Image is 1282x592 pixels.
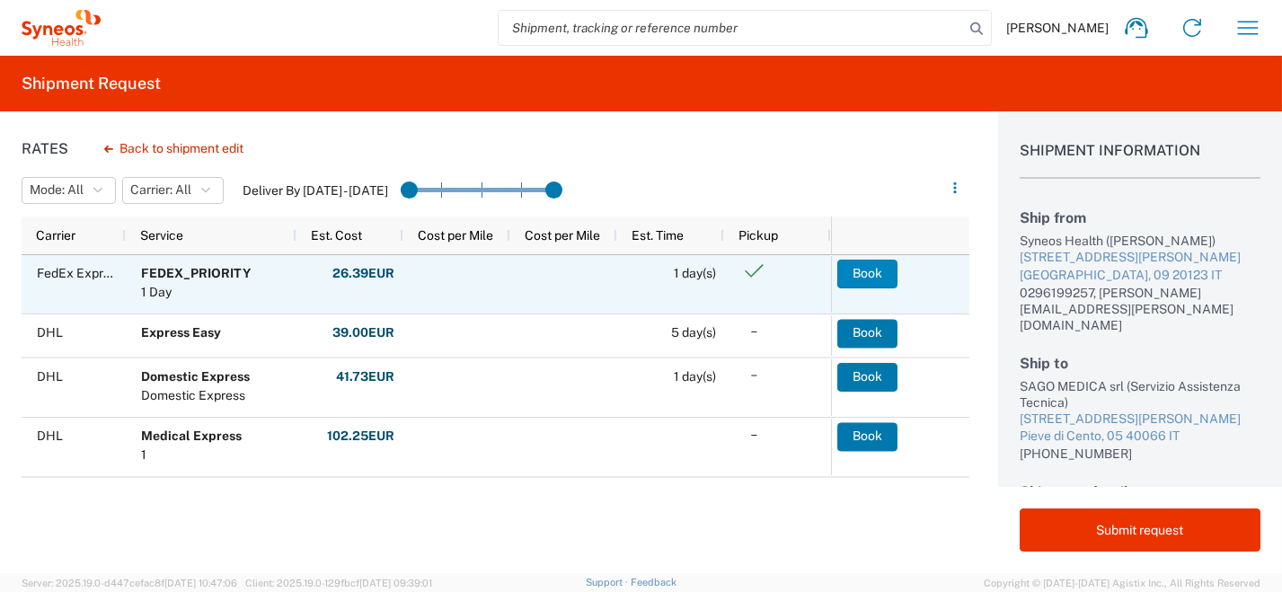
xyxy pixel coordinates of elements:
[22,140,68,157] h1: Rates
[30,181,84,199] span: Mode: All
[141,386,250,405] div: Domestic Express
[1006,20,1109,36] span: [PERSON_NAME]
[22,73,161,94] h2: Shipment Request
[326,422,395,451] button: 102.25EUR
[738,228,778,243] span: Pickup
[332,319,395,348] button: 39.00EUR
[141,429,242,443] b: Medical Express
[1020,233,1260,249] div: Syneos Health ([PERSON_NAME])
[245,578,432,588] span: Client: 2025.19.0-129fbcf
[1020,142,1260,179] h1: Shipment Information
[499,11,964,45] input: Shipment, tracking or reference number
[1020,483,1260,500] h2: Shipment details
[984,575,1260,591] span: Copyright © [DATE]-[DATE] Agistix Inc., All Rights Reserved
[837,260,897,288] button: Book
[837,362,897,391] button: Book
[525,228,600,243] span: Cost per Mile
[37,266,123,280] span: FedEx Express
[22,177,116,204] button: Mode: All
[631,577,676,588] a: Feedback
[632,228,684,243] span: Est. Time
[1020,355,1260,372] h2: Ship to
[37,369,63,384] span: DHL
[332,324,394,341] strong: 39.00 EUR
[1020,249,1260,267] div: [STREET_ADDRESS][PERSON_NAME]
[122,177,224,204] button: Carrier: All
[586,577,631,588] a: Support
[332,265,394,282] strong: 26.39 EUR
[1020,508,1260,552] button: Submit request
[674,266,716,280] span: 1 day(s)
[141,266,251,280] b: FEDEX_PRIORITY
[1020,285,1260,333] div: 0296199257, [PERSON_NAME][EMAIL_ADDRESS][PERSON_NAME][DOMAIN_NAME]
[1020,411,1260,446] a: [STREET_ADDRESS][PERSON_NAME]Pieve di Cento, 05 40066 IT
[243,182,388,199] label: Deliver By [DATE] - [DATE]
[418,228,493,243] span: Cost per Mile
[164,578,237,588] span: [DATE] 10:47:06
[140,228,183,243] span: Service
[130,181,191,199] span: Carrier: All
[1020,411,1260,429] div: [STREET_ADDRESS][PERSON_NAME]
[335,362,395,391] button: 41.73EUR
[1020,428,1260,446] div: Pieve di Cento, 05 40066 IT
[359,578,432,588] span: [DATE] 09:39:01
[674,369,716,384] span: 1 day(s)
[22,578,237,588] span: Server: 2025.19.0-d447cefac8f
[671,325,716,340] span: 5 day(s)
[1020,267,1260,285] div: [GEOGRAPHIC_DATA], 09 20123 IT
[327,428,394,445] strong: 102.25 EUR
[1020,249,1260,284] a: [STREET_ADDRESS][PERSON_NAME][GEOGRAPHIC_DATA], 09 20123 IT
[37,429,63,443] span: DHL
[837,422,897,451] button: Book
[141,446,242,464] div: 1
[1020,209,1260,226] h2: Ship from
[141,369,250,384] b: Domestic Express
[332,260,395,288] button: 26.39EUR
[90,133,258,164] button: Back to shipment edit
[1020,378,1260,411] div: SAGO MEDICA srl (Servizio Assistenza Tecnica)
[311,228,362,243] span: Est. Cost
[36,228,75,243] span: Carrier
[141,283,251,302] div: 1 Day
[1020,446,1260,462] div: [PHONE_NUMBER]
[837,319,897,348] button: Book
[336,368,394,385] strong: 41.73 EUR
[37,325,63,340] span: DHL
[141,325,221,340] b: Express Easy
